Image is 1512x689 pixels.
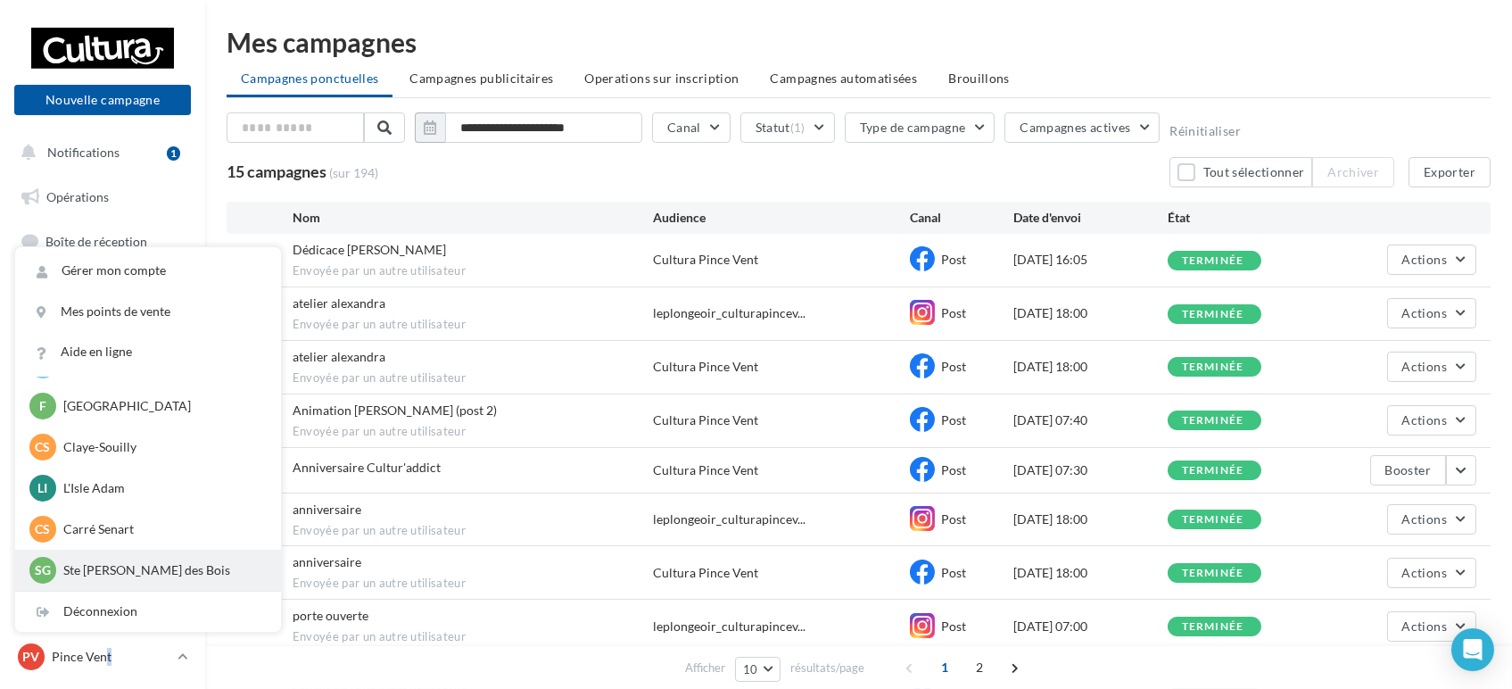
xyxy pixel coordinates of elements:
span: Actions [1402,565,1447,580]
a: Médiathèque [11,313,194,351]
span: 1 [930,653,959,682]
span: résultats/page [790,660,864,677]
p: L'Isle Adam [63,479,260,497]
div: Cultura Pince Vent [653,251,758,269]
div: terminée [1182,415,1244,427]
span: Envoyée par un autre utilisateur [293,370,653,386]
p: Carré Senart [63,520,260,538]
span: CS [36,438,51,456]
div: terminée [1182,465,1244,477]
span: Envoyée par un autre utilisateur [293,317,653,333]
span: Animation Lorcana (post 2) [293,403,497,418]
button: Tout sélectionner [1169,157,1312,187]
span: Post [941,565,966,580]
span: Envoyée par un autre utilisateur [293,263,653,279]
span: Envoyée par un autre utilisateur [293,523,653,539]
div: Canal [910,209,1012,227]
div: Cultura Pince Vent [653,411,758,429]
span: Actions [1402,252,1447,267]
div: terminée [1182,255,1244,267]
span: 2 [965,653,994,682]
span: anniversaire [293,554,361,569]
div: Mes campagnes [227,29,1491,55]
p: Claye-Souilly [63,438,260,456]
button: Actions [1387,352,1476,382]
button: Campagnes actives [1004,112,1160,143]
span: (sur 194) [329,164,378,182]
span: Boîte de réception [45,234,147,249]
div: Nom [293,209,653,227]
span: Campagnes automatisées [771,71,918,86]
span: Post [941,462,966,477]
span: Envoyée par un autre utilisateur [293,629,653,645]
span: Opérations [46,189,109,204]
span: Brouillons [948,71,1010,86]
div: [DATE] 18:00 [1013,564,1168,582]
span: LI [38,479,48,497]
span: Anniversaire Cultur'addict [293,460,441,475]
button: Réinitialiser [1169,124,1241,138]
span: 15 campagnes [227,162,326,181]
span: atelier alexandra [293,349,385,364]
span: Notifications [47,145,120,160]
a: Campagnes [11,269,194,306]
span: Envoyée par un autre utilisateur [293,576,653,592]
a: Aide en ligne [15,332,281,372]
div: État [1168,209,1322,227]
div: 1 [167,146,180,161]
span: Post [941,412,966,428]
div: [DATE] 07:30 [1013,461,1168,479]
div: [DATE] 07:00 [1013,618,1168,635]
div: [DATE] 18:00 [1013,511,1168,528]
span: anniversaire [293,502,361,517]
span: Actions [1402,412,1447,428]
span: Actions [1402,359,1447,374]
div: terminée [1182,621,1244,633]
div: Cultura Pince Vent [653,461,758,479]
a: Boîte de réception [11,222,194,261]
a: Calendrier [11,357,194,394]
span: porte ouverte [293,608,368,623]
span: Campagnes publicitaires [409,71,553,86]
span: (1) [790,120,806,135]
span: Dédicace M.A Graff [293,242,446,257]
span: SG [35,561,51,579]
button: Nouvelle campagne [14,85,191,115]
div: Cultura Pince Vent [653,564,758,582]
span: F [39,397,46,415]
span: 10 [743,662,758,677]
span: Operations sur inscription [584,71,739,86]
span: Envoyée par un autre utilisateur [293,424,653,440]
span: Post [941,305,966,320]
p: Ste [PERSON_NAME] des Bois [63,561,260,579]
span: Actions [1402,305,1447,320]
a: Mes points de vente [15,292,281,332]
span: Actions [1402,618,1447,634]
button: Type de campagne [845,112,996,143]
span: Post [941,252,966,267]
span: leplongeoir_culturapincev... [653,304,806,322]
button: Statut(1) [740,112,835,143]
div: Open Intercom Messenger [1451,628,1494,671]
span: Post [941,511,966,527]
span: Post [941,359,966,374]
div: terminée [1182,361,1244,373]
span: leplongeoir_culturapincev... [653,511,806,528]
button: Exporter [1409,157,1491,187]
span: CS [36,520,51,538]
span: PV [23,648,40,666]
div: [DATE] 18:00 [1013,304,1168,322]
button: Actions [1387,245,1476,275]
div: terminée [1182,568,1244,579]
button: Notifications 1 [11,134,187,171]
a: Opérations [11,178,194,216]
a: Gérer mon compte [15,251,281,291]
div: Déconnexion [15,592,281,632]
button: Archiver [1312,157,1394,187]
button: Actions [1387,298,1476,328]
span: Afficher [685,660,725,677]
p: Pince Vent [52,648,170,666]
div: [DATE] 16:05 [1013,251,1168,269]
div: terminée [1182,514,1244,526]
span: leplongeoir_culturapincev... [653,618,806,635]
